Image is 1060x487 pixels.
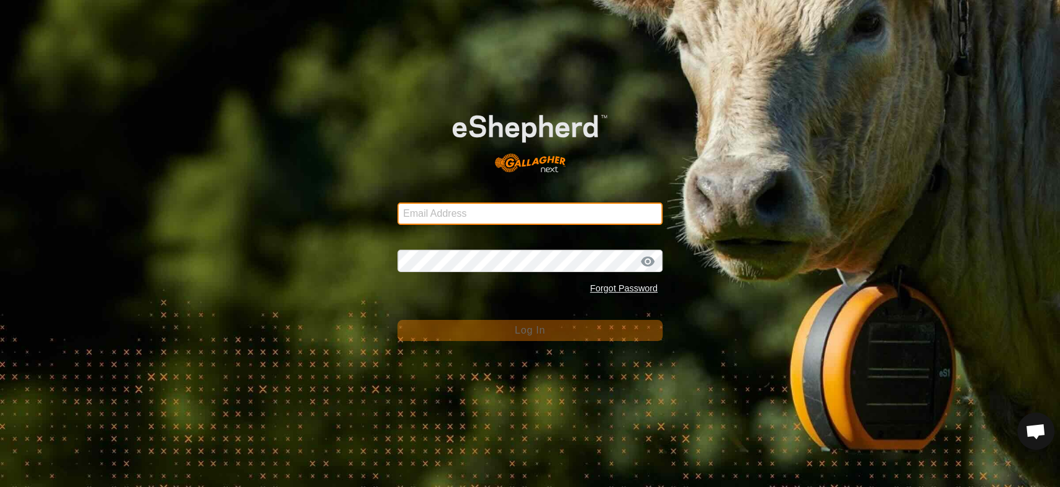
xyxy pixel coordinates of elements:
[397,203,663,225] input: Email Address
[515,325,545,335] span: Log In
[1017,412,1054,450] div: Open chat
[590,283,658,293] a: Forgot Password
[424,93,636,183] img: E-shepherd Logo
[397,320,663,341] button: Log In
